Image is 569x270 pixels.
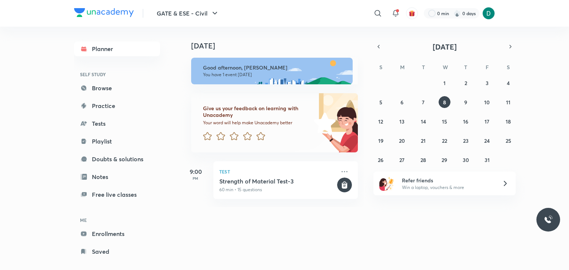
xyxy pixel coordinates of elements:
[400,99,403,106] abbr: October 6, 2025
[384,41,505,52] button: [DATE]
[463,137,469,144] abbr: October 23, 2025
[379,176,394,191] img: referral
[502,96,514,108] button: October 11, 2025
[463,156,469,163] abbr: October 30, 2025
[396,135,408,146] button: October 20, 2025
[181,176,210,180] p: PM
[191,41,365,50] h4: [DATE]
[443,99,446,106] abbr: October 8, 2025
[485,156,490,163] abbr: October 31, 2025
[417,115,429,127] button: October 14, 2025
[74,152,160,166] a: Doubts & solutions
[433,42,457,52] span: [DATE]
[219,178,336,185] h5: Strength of Material Test-3
[219,186,336,193] p: 60 min • 15 questions
[203,72,346,78] p: You have 1 event [DATE]
[544,215,553,224] img: ttu
[402,184,493,191] p: Win a laptop, vouchers & more
[399,118,405,125] abbr: October 13, 2025
[74,187,160,202] a: Free live classes
[443,64,448,71] abbr: Wednesday
[421,118,426,125] abbr: October 14, 2025
[484,137,490,144] abbr: October 24, 2025
[74,116,160,131] a: Tests
[375,135,387,146] button: October 19, 2025
[181,167,210,176] h5: 9:00
[439,154,450,166] button: October 29, 2025
[460,96,472,108] button: October 9, 2025
[506,118,511,125] abbr: October 18, 2025
[203,64,346,71] h6: Good afternoon, [PERSON_NAME]
[507,64,510,71] abbr: Saturday
[481,154,493,166] button: October 31, 2025
[399,156,405,163] abbr: October 27, 2025
[378,156,383,163] abbr: October 26, 2025
[74,68,160,81] h6: SELF STUDY
[409,10,415,17] img: avatar
[460,115,472,127] button: October 16, 2025
[191,58,353,84] img: afternoon
[486,64,489,71] abbr: Friday
[396,96,408,108] button: October 6, 2025
[465,80,467,87] abbr: October 2, 2025
[417,96,429,108] button: October 7, 2025
[74,98,160,113] a: Practice
[375,96,387,108] button: October 5, 2025
[74,214,160,226] h6: ME
[74,134,160,149] a: Playlist
[379,99,382,106] abbr: October 5, 2025
[439,135,450,146] button: October 22, 2025
[74,8,134,17] img: Company Logo
[379,64,382,71] abbr: Sunday
[481,96,493,108] button: October 10, 2025
[442,156,447,163] abbr: October 29, 2025
[402,176,493,184] h6: Refer friends
[422,64,425,71] abbr: Tuesday
[482,7,495,20] img: Diksha Mishra
[400,64,405,71] abbr: Monday
[375,115,387,127] button: October 12, 2025
[399,137,405,144] abbr: October 20, 2025
[420,156,426,163] abbr: October 28, 2025
[481,135,493,146] button: October 24, 2025
[464,99,467,106] abbr: October 9, 2025
[485,118,489,125] abbr: October 17, 2025
[74,81,160,95] a: Browse
[507,80,510,87] abbr: October 4, 2025
[378,137,383,144] abbr: October 19, 2025
[203,120,311,126] p: Your word will help make Unacademy better
[486,80,489,87] abbr: October 3, 2025
[460,154,472,166] button: October 30, 2025
[74,244,160,259] a: Saved
[502,115,514,127] button: October 18, 2025
[74,169,160,184] a: Notes
[484,99,490,106] abbr: October 10, 2025
[417,154,429,166] button: October 28, 2025
[203,105,311,118] h6: Give us your feedback on learning with Unacademy
[464,64,467,71] abbr: Thursday
[439,96,450,108] button: October 8, 2025
[406,7,418,19] button: avatar
[396,115,408,127] button: October 13, 2025
[74,41,160,56] a: Planner
[506,137,511,144] abbr: October 25, 2025
[481,115,493,127] button: October 17, 2025
[289,93,358,152] img: feedback_image
[152,6,224,21] button: GATE & ESE - Civil
[502,77,514,89] button: October 4, 2025
[375,154,387,166] button: October 26, 2025
[74,226,160,241] a: Enrollments
[502,135,514,146] button: October 25, 2025
[442,118,447,125] abbr: October 15, 2025
[453,10,461,17] img: streak
[460,135,472,146] button: October 23, 2025
[378,118,383,125] abbr: October 12, 2025
[439,77,450,89] button: October 1, 2025
[442,137,447,144] abbr: October 22, 2025
[422,99,425,106] abbr: October 7, 2025
[439,115,450,127] button: October 15, 2025
[506,99,510,106] abbr: October 11, 2025
[463,118,468,125] abbr: October 16, 2025
[74,8,134,19] a: Company Logo
[421,137,426,144] abbr: October 21, 2025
